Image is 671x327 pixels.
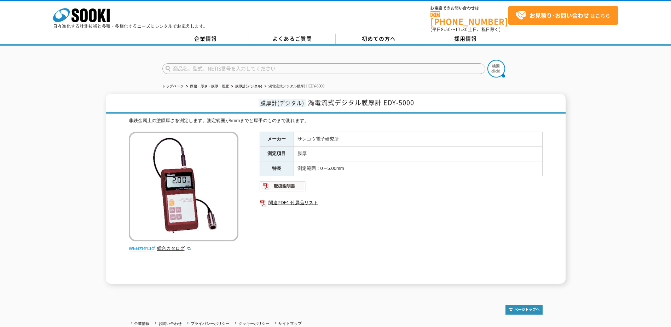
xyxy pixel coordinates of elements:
td: サンコウ電子研究所 [294,132,542,147]
span: 膜厚計(デジタル) [259,99,306,107]
a: サイトマップ [278,321,302,326]
a: 採用情報 [422,34,509,44]
div: 非鉄金属上の塗膜厚さを測定します。測定範囲が5mmまでと厚手のものまで測れます。 [129,117,543,125]
a: お見積り･お問い合わせはこちら [508,6,618,25]
span: (平日 ～ 土日、祝日除く) [430,26,501,33]
a: 初めての方へ [336,34,422,44]
img: トップページへ [505,305,543,315]
th: 測定項目 [260,147,294,161]
a: プライバシーポリシー [191,321,230,326]
th: 特長 [260,161,294,176]
img: 渦電流式デジタル膜厚計 EDY-5000 [129,132,238,241]
a: お問い合わせ [158,321,182,326]
span: 初めての方へ [362,35,396,42]
a: 企業情報 [162,34,249,44]
p: 日々進化する計測技術と多種・多様化するニーズにレンタルでお応えします。 [53,24,208,28]
img: 取扱説明書 [260,180,306,192]
a: 総合カタログ [157,246,192,251]
a: トップページ [162,84,184,88]
td: 測定範囲：0～5.00mm [294,161,542,176]
li: 渦電流式デジタル膜厚計 EDY-5000 [263,83,324,90]
a: [PHONE_NUMBER] [430,11,508,25]
a: 探傷・厚さ・膜厚・硬度 [190,84,229,88]
a: よくあるご質問 [249,34,336,44]
a: 膜厚計(デジタル) [235,84,262,88]
a: 関連PDF1 付属品リスト [260,198,543,207]
th: メーカー [260,132,294,147]
a: クッキーポリシー [238,321,270,326]
img: webカタログ [129,245,155,252]
span: はこちら [515,10,610,21]
td: 膜厚 [294,147,542,161]
span: お電話でのお問い合わせは [430,6,508,10]
input: 商品名、型式、NETIS番号を入力してください [162,63,485,74]
a: 取扱説明書 [260,185,306,190]
img: btn_search.png [487,60,505,78]
span: 8:50 [441,26,451,33]
span: 渦電流式デジタル膜厚計 EDY-5000 [308,98,414,107]
span: 17:30 [455,26,468,33]
a: 企業情報 [134,321,150,326]
strong: お見積り･お問い合わせ [530,11,589,19]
